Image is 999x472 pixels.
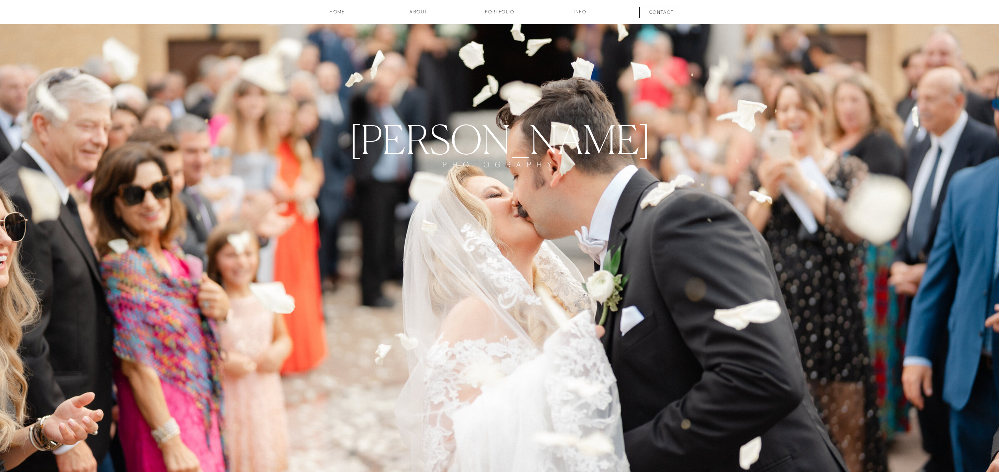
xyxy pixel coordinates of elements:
a: INFO [561,8,600,22]
a: Portfolio [470,8,529,22]
a: [PERSON_NAME] [331,116,668,160]
a: HOME [308,8,366,22]
a: about [399,8,438,22]
a: PHOTOGRAPHY [433,160,566,184]
a: contact [632,9,690,18]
